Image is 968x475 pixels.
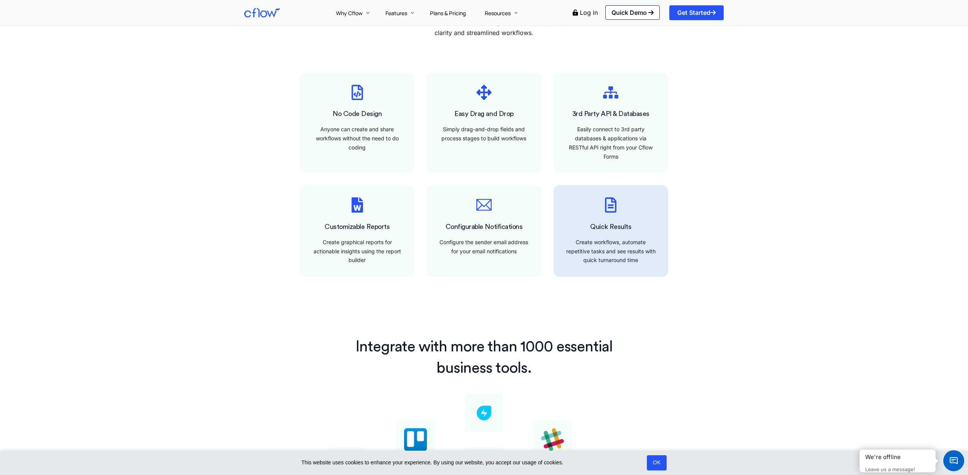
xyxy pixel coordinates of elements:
img: slack [541,428,564,451]
span: No Code Design [333,110,382,117]
span: Easy Drag and Drop [454,110,513,117]
h2: Integrate with more than 1000 essential business tools. [328,336,640,379]
img: freshdesk [473,402,495,424]
img: trello [404,428,427,451]
div: We're offline [865,453,930,461]
div: Anyone can create and share workflows without the need to do coding [312,125,402,152]
span: Resources [485,10,511,17]
span: Quick Results [590,223,631,230]
span: Get Started [677,10,716,16]
a: Quick Demo [605,5,660,20]
span: Features [385,10,407,17]
span: Customizable Reports [325,223,390,230]
span: This website uses cookies to enhance your experience. By using our website, you accept our usage ... [301,458,642,467]
div: Create graphical reports for actionable insights using the report builder [312,238,402,265]
span: Why Cflow [336,10,363,17]
a: Log in [580,9,598,16]
div: Create workflows, automate repetitive tasks and see results with quick turnaround time [566,238,656,265]
span: 3rd Party API & Databases [572,110,650,117]
span: Plans & Pricing [430,10,466,17]
div: Configure the sender email address for your email notifications [439,238,529,256]
a: OK [647,455,667,470]
p: Leave us a message! [865,466,930,473]
span: Configurable Notifications [446,223,522,230]
a: Get Started [669,5,724,20]
span: Chat Widget [943,450,964,471]
p: Simply drag-and-drop fields and process stages to build workflows [439,125,529,143]
div: Easily connect to 3rd party databases & applications via RESTful API right from your Cflow Forms [566,125,656,161]
img: Cflow [244,8,280,17]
